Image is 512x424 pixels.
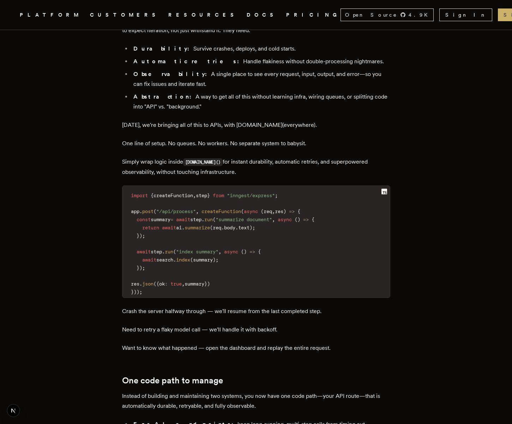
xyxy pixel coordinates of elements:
[139,265,142,271] span: )
[297,208,300,214] span: {
[275,193,278,198] span: ;
[151,217,170,222] span: summary
[151,193,153,198] span: {
[142,265,145,271] span: ;
[90,11,160,19] a: CUSTOMERS
[193,193,196,198] span: ,
[213,225,221,230] span: req
[122,139,390,148] p: One line of setup. No queues. No workers. No separate system to babysit.
[176,225,182,230] span: ai
[283,208,286,214] span: )
[345,11,397,18] span: Open Source
[122,306,390,316] p: Crash the server halfway through — we'll resume from the last completed step.
[176,257,190,263] span: index
[131,289,134,295] span: }
[224,249,238,254] span: async
[272,208,275,214] span: ,
[196,193,207,198] span: step
[142,208,153,214] span: post
[176,249,218,254] span: "index summary"
[213,217,216,222] span: (
[210,225,213,230] span: (
[122,120,390,130] p: [DATE], we're bringing all of this to APIs, with [DOMAIN_NAME](everywhere).
[137,289,139,295] span: )
[297,217,300,222] span: )
[258,249,261,254] span: {
[185,281,204,287] span: summary
[139,233,142,238] span: )
[204,281,207,287] span: }
[122,325,390,335] p: Need to retry a flaky model call — we'll handle it with backoff.
[241,249,244,254] span: (
[185,225,210,230] span: summarize
[122,376,390,385] h2: One code path to manage
[168,11,238,19] button: RESOURCES
[131,281,139,287] span: res
[170,281,182,287] span: true
[131,193,148,198] span: import
[207,281,210,287] span: )
[142,281,153,287] span: json
[286,11,341,19] a: PRICING
[133,58,243,65] strong: Automatic retries:
[137,217,151,222] span: const
[134,289,137,295] span: )
[151,249,162,254] span: step
[213,193,224,198] span: from
[183,158,223,166] code: [DOMAIN_NAME]()
[224,225,235,230] span: body
[131,44,390,54] li: Survive crashes, deploys, and cold starts.
[153,193,193,198] span: createFunction
[165,281,168,287] span: :
[131,92,390,112] li: A way to get all of this without learning infra, wiring queues, or splitting code into "API" vs. ...
[235,225,238,230] span: .
[133,93,195,100] strong: Abstraction:
[289,208,295,214] span: =>
[247,11,278,19] a: DOCS
[275,208,283,214] span: res
[261,208,264,214] span: (
[221,225,224,230] span: .
[162,249,165,254] span: .
[122,157,390,177] p: Simply wrap logic inside for instant durability, automatic retries, and superpowered observabilit...
[170,217,173,222] span: =
[20,11,82,19] button: PLATFORM
[252,225,255,230] span: ;
[190,217,201,222] span: step
[196,208,199,214] span: ,
[137,265,139,271] span: }
[409,11,432,18] span: 4.9 K
[122,343,390,353] p: Want to know what happened — open the dashboard and replay the entire request.
[153,208,156,214] span: (
[159,281,165,287] span: ok
[272,217,275,222] span: ,
[278,217,292,222] span: async
[216,217,272,222] span: "summarize document"
[216,257,218,263] span: ;
[303,217,309,222] span: =>
[201,217,204,222] span: .
[218,249,221,254] span: ,
[244,208,258,214] span: async
[173,257,176,263] span: .
[162,225,176,230] span: await
[238,225,249,230] span: text
[122,391,390,411] p: Instead of building and maintaining two systems, you now have one code path—your API route—that i...
[182,225,185,230] span: .
[204,217,213,222] span: run
[244,249,247,254] span: )
[176,217,190,222] span: await
[131,57,390,66] li: Handle flakiness without double-processing nightmares.
[173,249,176,254] span: (
[133,71,211,77] strong: Observability:
[156,208,196,214] span: "/api/process"
[312,217,314,222] span: {
[142,225,159,230] span: return
[439,8,492,21] a: Sign In
[131,208,139,214] span: app
[264,208,272,214] span: req
[213,257,216,263] span: )
[295,217,297,222] span: (
[137,249,151,254] span: await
